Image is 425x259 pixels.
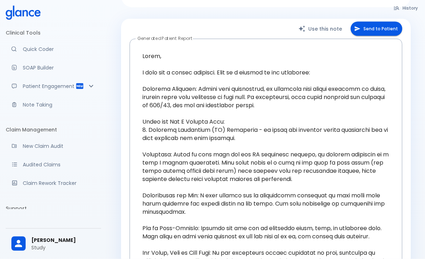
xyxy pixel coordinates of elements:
li: Clinical Tools [6,24,101,41]
button: Use this note [291,22,351,36]
span: [PERSON_NAME] [31,237,95,244]
a: Docugen: Compose a clinical documentation in seconds [6,60,101,76]
p: SOAP Builder [23,64,95,71]
p: Quick Coder [23,46,95,53]
li: Support [6,200,101,217]
p: Study [31,244,95,251]
p: New Claim Audit [23,143,95,150]
p: Patient Engagement [23,83,75,90]
button: History [390,3,422,13]
a: Moramiz: Find ICD10AM codes instantly [6,41,101,57]
div: [PERSON_NAME]Study [6,232,101,256]
p: Claim Rework Tracker [23,180,95,187]
a: Advanced note-taking [6,97,101,113]
li: Claim Management [6,121,101,138]
div: Patient Reports & Referrals [6,78,101,94]
a: View audited claims [6,157,101,172]
button: Send to Patient [351,22,402,36]
a: Audit a new claim [6,138,101,154]
p: Note Taking [23,101,95,108]
p: Audited Claims [23,161,95,168]
a: Monitor progress of claim corrections [6,175,101,191]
